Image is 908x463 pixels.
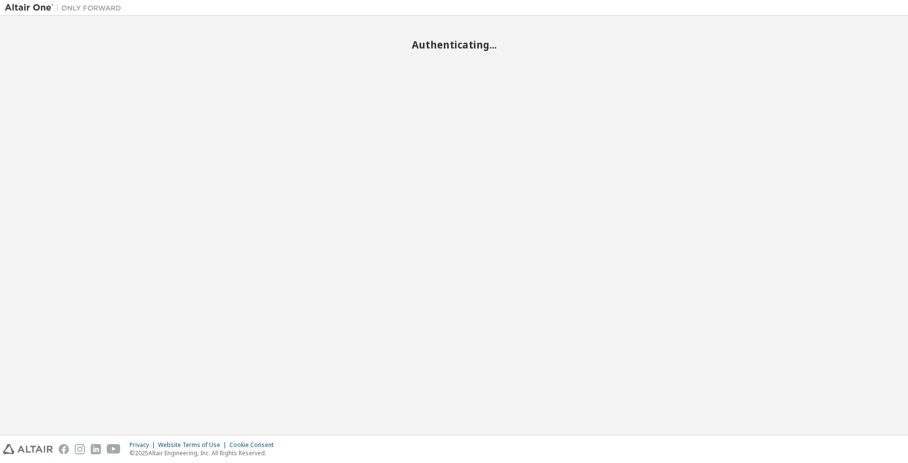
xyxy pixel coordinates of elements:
[107,444,121,454] img: youtube.svg
[158,441,229,449] div: Website Terms of Use
[130,441,158,449] div: Privacy
[5,38,903,51] h2: Authenticating...
[3,444,53,454] img: altair_logo.svg
[5,3,126,13] img: Altair One
[75,444,85,454] img: instagram.svg
[229,441,279,449] div: Cookie Consent
[130,449,279,457] p: © 2025 Altair Engineering, Inc. All Rights Reserved.
[59,444,69,454] img: facebook.svg
[91,444,101,454] img: linkedin.svg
